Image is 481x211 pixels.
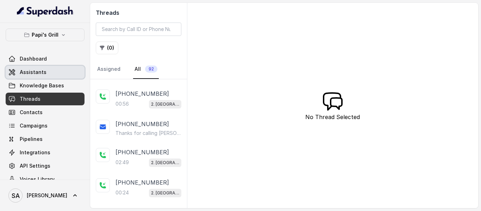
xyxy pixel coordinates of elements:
span: Threads [20,95,40,103]
a: Integrations [6,146,85,159]
text: SA [12,192,20,199]
a: All92 [133,60,159,79]
a: Knowledge Bases [6,79,85,92]
span: Pipelines [20,136,43,143]
p: 00:24 [115,189,129,196]
nav: Tabs [96,60,181,79]
p: [PHONE_NUMBER] [115,148,169,156]
p: [PHONE_NUMBER] [115,120,169,128]
button: (0) [96,42,118,54]
span: [PERSON_NAME] [27,192,67,199]
span: API Settings [20,162,50,169]
a: Campaigns [6,119,85,132]
p: 2. [GEOGRAPHIC_DATA] [151,101,179,108]
p: [PHONE_NUMBER] [115,178,169,187]
span: 92 [145,66,157,73]
a: API Settings [6,160,85,172]
span: Contacts [20,109,43,116]
p: 2. [GEOGRAPHIC_DATA] [151,159,179,166]
p: 00:56 [115,100,129,107]
span: Campaigns [20,122,48,129]
p: No Thread Selected [305,113,360,121]
p: 2. [GEOGRAPHIC_DATA] [151,190,179,197]
a: Pipelines [6,133,85,145]
a: Threads [6,93,85,105]
span: Integrations [20,149,50,156]
img: light.svg [17,6,74,17]
input: Search by Call ID or Phone Number [96,23,181,36]
a: Assistants [6,66,85,79]
span: Dashboard [20,55,47,62]
a: Voices Library [6,173,85,186]
h2: Threads [96,8,181,17]
p: [PHONE_NUMBER] [115,89,169,98]
span: Knowledge Bases [20,82,64,89]
p: Thanks for calling [PERSON_NAME]'s Grill Stockbridge! Check out our menu: [URL][DOMAIN_NAME] Call... [115,130,183,137]
span: Assistants [20,69,46,76]
a: Dashboard [6,52,85,65]
button: Papi's Grill [6,29,85,41]
p: Papi's Grill [32,31,58,39]
a: Contacts [6,106,85,119]
a: Assigned [96,60,122,79]
span: Voices Library [20,176,55,183]
p: 02:49 [115,159,129,166]
a: [PERSON_NAME] [6,186,85,205]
